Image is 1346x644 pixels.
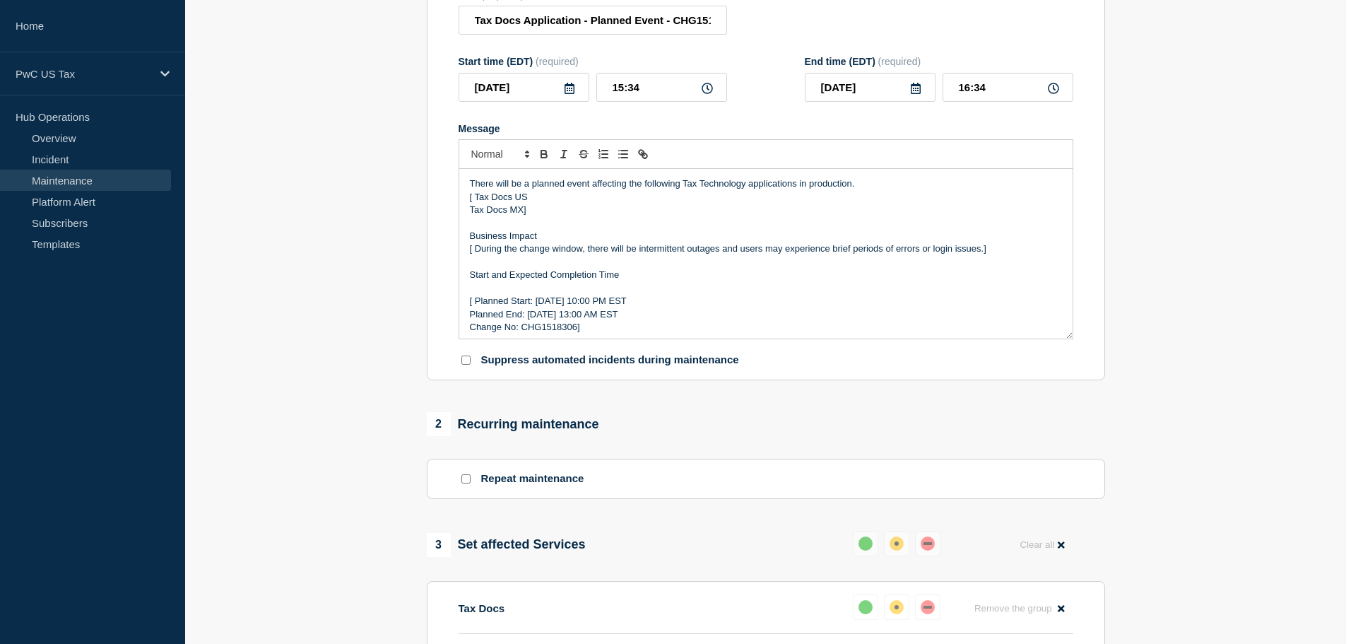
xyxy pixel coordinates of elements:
div: up [858,600,873,614]
p: [ During the change window, there will be intermittent outages and users may experience brief per... [470,242,1062,255]
p: Suppress automated incidents during maintenance [481,353,739,367]
div: up [858,537,873,551]
input: HH:MM [943,73,1073,102]
span: (required) [536,56,579,67]
input: Repeat maintenance [461,474,471,484]
button: affected [884,531,909,556]
button: Toggle bulleted list [613,146,633,163]
span: (required) [878,56,921,67]
input: HH:MM [596,73,727,102]
button: down [915,531,940,556]
span: 2 [427,412,451,436]
button: Toggle link [633,146,653,163]
p: Start and Expected Completion Time [470,269,1062,281]
div: Message [459,123,1073,134]
p: Tax Docs MX] [470,204,1062,216]
p: Change No: CHG1518306] [470,321,1062,334]
p: [ Planned Start: [DATE] 10:00 PM EST [470,295,1062,308]
div: down [921,537,935,551]
button: affected [884,595,909,620]
button: Toggle strikethrough text [574,146,594,163]
button: Toggle italic text [554,146,574,163]
button: Toggle bold text [534,146,554,163]
p: PwC US Tax [16,68,151,80]
div: Recurring maintenance [427,412,599,436]
div: Message [459,169,1073,339]
div: End time (EDT) [805,56,1073,67]
button: Clear all [1011,531,1073,558]
input: YYYY-MM-DD [459,73,589,102]
div: down [921,600,935,614]
button: Remove the group [966,595,1073,622]
button: down [915,595,940,620]
span: 3 [427,533,451,557]
button: Toggle ordered list [594,146,613,163]
p: Repeat maintenance [481,472,584,486]
span: Remove the group [974,603,1052,614]
input: YYYY-MM-DD [805,73,935,102]
p: Business Impact [470,230,1062,242]
p: There will be a planned event affecting the following Tax Technology applications in production. [470,177,1062,190]
button: up [853,531,878,556]
p: Planned End: [DATE] 13:00 AM EST [470,308,1062,321]
button: up [853,595,878,620]
div: affected [890,537,904,551]
div: Start time (EDT) [459,56,727,67]
input: Title [459,6,727,35]
p: Tax Docs [459,602,505,614]
div: affected [890,600,904,614]
p: [ Tax Docs US [470,191,1062,204]
div: Set affected Services [427,533,586,557]
input: Suppress automated incidents during maintenance [461,356,471,365]
span: Font size [465,146,534,163]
